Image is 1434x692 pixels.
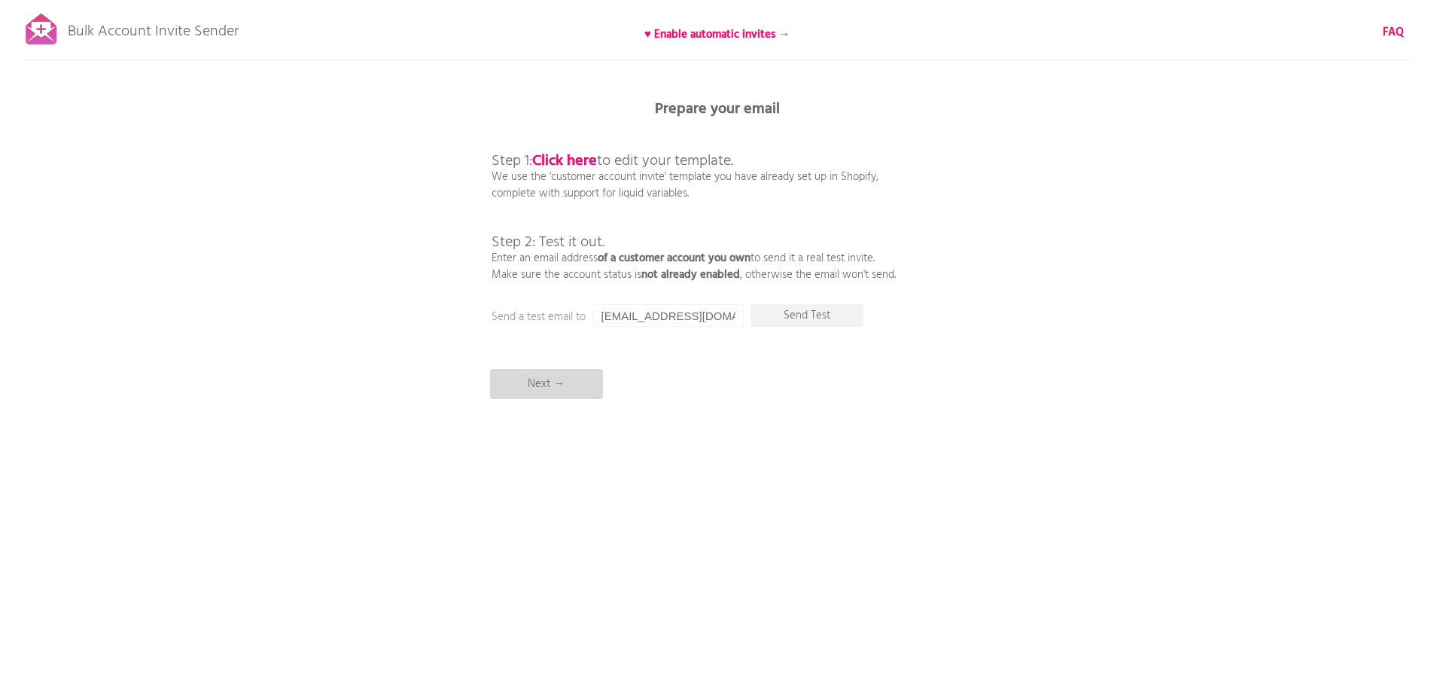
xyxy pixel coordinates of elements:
[532,149,597,173] a: Click here
[750,304,863,327] p: Send Test
[490,369,603,399] p: Next →
[598,249,750,267] b: of a customer account you own
[68,9,239,47] p: Bulk Account Invite Sender
[492,120,896,283] p: We use the 'customer account invite' template you have already set up in Shopify, complete with s...
[492,230,604,255] span: Step 2: Test it out.
[1383,23,1404,41] b: FAQ
[492,309,793,325] p: Send a test email to
[644,26,790,44] b: ♥ Enable automatic invites →
[492,149,733,173] span: Step 1: to edit your template.
[641,266,740,284] b: not already enabled
[655,97,780,121] b: Prepare your email
[1383,24,1404,41] a: FAQ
